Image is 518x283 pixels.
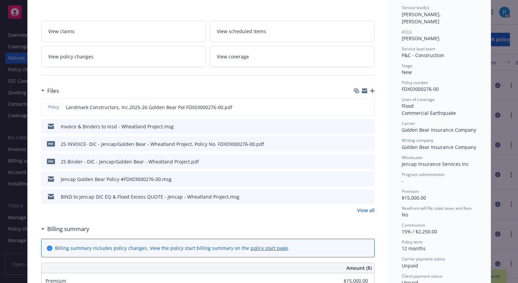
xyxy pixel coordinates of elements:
span: No [402,211,408,218]
button: preview file [366,104,372,111]
div: BIND to Jencap DIC EQ & Flood Excess QUOTE - Jencap - Wheatland Project.msg [61,193,239,200]
button: preview file [366,158,372,165]
span: [PERSON_NAME], [PERSON_NAME] [402,11,442,25]
span: Program administrator [402,172,445,177]
span: Service lead team [402,46,435,52]
span: Commission [402,222,425,228]
a: View all [357,207,375,214]
span: Service lead(s) [402,5,429,10]
span: View coverage [217,53,249,60]
button: download file [355,140,361,148]
a: View policy changes [41,46,206,67]
span: Landmark Constructors, Inc.2025-26 Golden Bear Pol FDX03000276-00.pdf [66,104,232,111]
div: Flood [402,102,477,109]
span: $15,000.00 [402,195,426,201]
span: Newfront will file state taxes and fees [402,205,472,211]
span: Premium [402,188,419,194]
span: pdf [47,141,55,146]
div: Jencap Golden Bear Policy #FDX03000276-00.msg [61,176,172,183]
span: 12 months [402,245,426,252]
span: Unpaid [402,262,418,269]
span: Golden Bear Insurance Company [402,144,476,150]
span: Jencap Insurance Services Inc [402,161,469,167]
a: policy start page [251,245,288,251]
span: FDX03000276-00 [402,86,439,92]
span: New [402,69,412,75]
span: Carrier [402,121,415,126]
h3: Files [47,86,59,95]
span: P&C - Construction [402,52,444,58]
span: - [402,178,403,184]
div: Billing summary includes policy changes. View the policy start billing summary on the . [55,245,289,252]
span: pdf [47,159,55,164]
span: Wholesaler [402,155,423,160]
button: download file [355,176,361,183]
span: 15% / $2,250.00 [402,228,437,235]
span: Writing company [402,137,433,143]
a: View claims [41,21,206,42]
span: View scheduled items [217,28,266,35]
span: Policy number [402,80,428,85]
div: 25 INVOICE- DIC - Jencap/Golden Bear - Wheatland Project, Policy No. FDX03000276-00.pdf [61,140,264,148]
span: Carrier payment status [402,256,445,262]
span: Lines of coverage [402,97,435,102]
span: Amount ($) [346,264,372,272]
button: preview file [366,193,372,200]
div: 25 Binder - DIC - Jencap/Golden Bear - Wheatland Project.pdf [61,158,199,165]
button: download file [355,104,360,111]
button: download file [355,193,361,200]
span: Client payment status [402,273,442,279]
a: View scheduled items [210,21,375,42]
span: AC(s) [402,29,412,35]
button: preview file [366,123,372,130]
span: View claims [48,28,75,35]
button: preview file [366,140,372,148]
button: download file [355,123,361,130]
div: Commercial Earthquake [402,109,477,117]
span: Golden Bear Insurance Company [402,127,476,133]
a: View coverage [210,46,375,67]
div: Billing summary [41,225,89,233]
button: preview file [366,176,372,183]
span: [PERSON_NAME] [402,35,439,42]
div: Files [41,86,59,95]
span: Policy term [402,239,423,245]
span: View policy changes [48,53,93,60]
span: Policy [47,104,60,110]
div: Invoice & Binders to Insd - Wheatland Project.msg [61,123,174,130]
span: Stage [402,63,412,69]
button: download file [355,158,361,165]
h3: Billing summary [47,225,89,233]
